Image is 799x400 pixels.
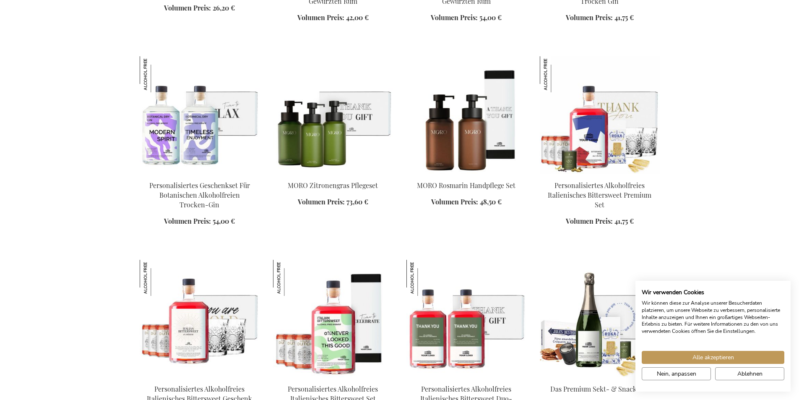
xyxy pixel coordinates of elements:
[406,374,526,382] a: Personalised Non-Alcoholic Italian Bittersweet Duo Gift Set Personalisiertes Alkoholfreies Italie...
[642,367,711,380] button: cookie Einstellungen anpassen
[642,300,784,335] p: Wir können diese zur Analyse unserer Besucherdaten platzieren, um unsere Webseite zu verbessern, ...
[149,181,250,209] a: Personalisiertes Geschenkset Für Botanischen Alkoholfreien Trocken-Gin
[140,374,260,382] a: Personalised Non-Alcoholic Italian Bittersweet Gift Personalisiertes Alkoholfreies Italienisches ...
[298,197,345,206] span: Volumen Preis:
[642,289,784,296] h2: Wir verwenden Cookies
[346,197,368,206] span: 73,60 €
[566,217,634,226] a: Volumen Preis: 41,75 €
[417,181,515,190] a: MORO Rosmarin Handpflege Set
[692,353,734,362] span: Alle akzeptieren
[550,384,649,393] a: Das Premium Sekt- & Snack-Set
[548,181,651,209] a: Personalisiertes Alkoholfreies Italienisches Bittersweet Premium Set
[431,13,478,22] span: Volumen Preis:
[297,13,344,22] span: Volumen Preis:
[566,13,634,23] a: Volumen Preis: 41,75 €
[140,56,260,174] img: Personalised Non-Alcoholic Botanical Dry Gin Duo Gift Set
[298,197,368,207] a: Volumen Preis: 73,60 €
[273,170,393,178] a: MORO Lemongrass Care Set
[540,260,660,377] img: The Premium Bubbles & Bites Set
[642,351,784,364] button: Akzeptieren Sie alle cookies
[540,56,576,92] img: Personalisiertes Alkoholfreies Italienisches Bittersweet Premium Set
[614,217,634,225] span: 41,75 €
[273,374,393,382] a: Personalised Non-Alcoholic Italian Bittersweet Set Personalisiertes Alkoholfreies Italienisches B...
[406,56,526,174] img: MORO Rosemary Handcare Set
[164,3,211,12] span: Volumen Preis:
[737,369,763,378] span: Ablehnen
[213,217,235,225] span: 54,00 €
[273,260,309,296] img: Personalisiertes Alkoholfreies Italienisches Bittersweet Set
[431,197,478,206] span: Volumen Preis:
[715,367,784,380] button: Alle verweigern cookies
[213,3,235,12] span: 26,20 €
[480,197,502,206] span: 48,50 €
[297,13,369,23] a: Volumen Preis: 42,00 €
[540,374,660,382] a: The Premium Bubbles & Bites Set
[406,170,526,178] a: MORO Rosemary Handcare Set
[140,260,260,377] img: Personalised Non-Alcoholic Italian Bittersweet Gift
[346,13,369,22] span: 42,00 €
[140,260,176,296] img: Personalisiertes Alkoholfreies Italienisches Bittersweet Geschenk
[657,369,696,378] span: Nein, anpassen
[406,260,442,296] img: Personalisiertes Alkoholfreies Italienisches Bittersweet Duo-Geschenkset
[566,217,613,225] span: Volumen Preis:
[140,170,260,178] a: Personalised Non-Alcoholic Botanical Dry Gin Duo Gift Set Personalisiertes Geschenkset Für Botani...
[406,260,526,377] img: Personalised Non-Alcoholic Italian Bittersweet Duo Gift Set
[273,56,393,174] img: MORO Lemongrass Care Set
[614,13,634,22] span: 41,75 €
[140,56,176,92] img: Personalisiertes Geschenkset Für Botanischen Alkoholfreien Trocken-Gin
[540,56,660,174] img: Personalised Non-Alcoholic Italian Bittersweet Premium Set
[164,3,235,13] a: Volumen Preis: 26,20 €
[566,13,613,22] span: Volumen Preis:
[164,217,235,226] a: Volumen Preis: 54,00 €
[273,260,393,377] img: Personalised Non-Alcoholic Italian Bittersweet Set
[431,13,502,23] a: Volumen Preis: 54,00 €
[288,181,378,190] a: MORO Zitronengras Pflegeset
[431,197,502,207] a: Volumen Preis: 48,50 €
[479,13,502,22] span: 54,00 €
[540,170,660,178] a: Personalised Non-Alcoholic Italian Bittersweet Premium Set Personalisiertes Alkoholfreies Italien...
[164,217,211,225] span: Volumen Preis:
